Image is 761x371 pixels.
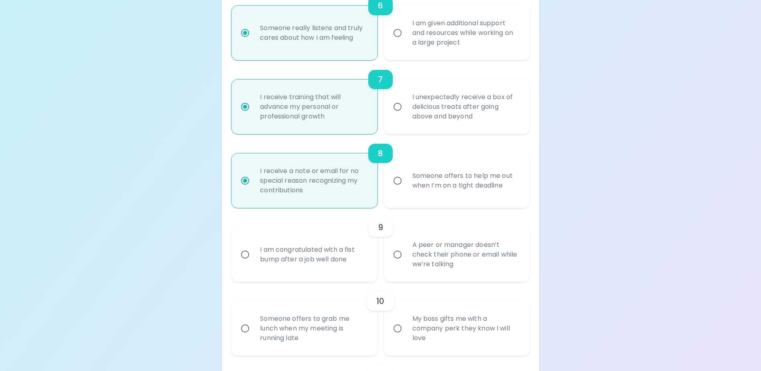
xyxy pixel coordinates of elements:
div: choice-group-check [231,134,529,208]
div: Someone offers to help me out when I’m on a tight deadline [406,161,525,200]
div: Someone really listens and truly cares about how I am feeling [254,14,373,52]
div: choice-group-check [231,208,529,282]
div: I am congratulated with a fist bump after a job well done [254,235,373,274]
div: choice-group-check [231,60,529,134]
div: My boss gifts me with a company perk they know I will love [406,304,525,353]
div: I unexpectedly receive a box of delicious treats after going above and beyond [406,83,525,131]
h6: 10 [376,295,384,308]
h6: 9 [378,221,383,234]
div: Someone offers to grab me lunch when my meeting is running late [254,304,373,353]
div: I receive training that will advance my personal or professional growth [254,83,373,131]
h6: 8 [378,147,383,160]
div: I receive a note or email for no special reason recognizing my contributions [254,157,373,205]
div: A peer or manager doesn’t check their phone or email while we’re talking [406,230,525,279]
div: I am given additional support and resources while working on a large project [406,9,525,57]
div: choice-group-check [231,282,529,356]
h6: 7 [378,73,383,86]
